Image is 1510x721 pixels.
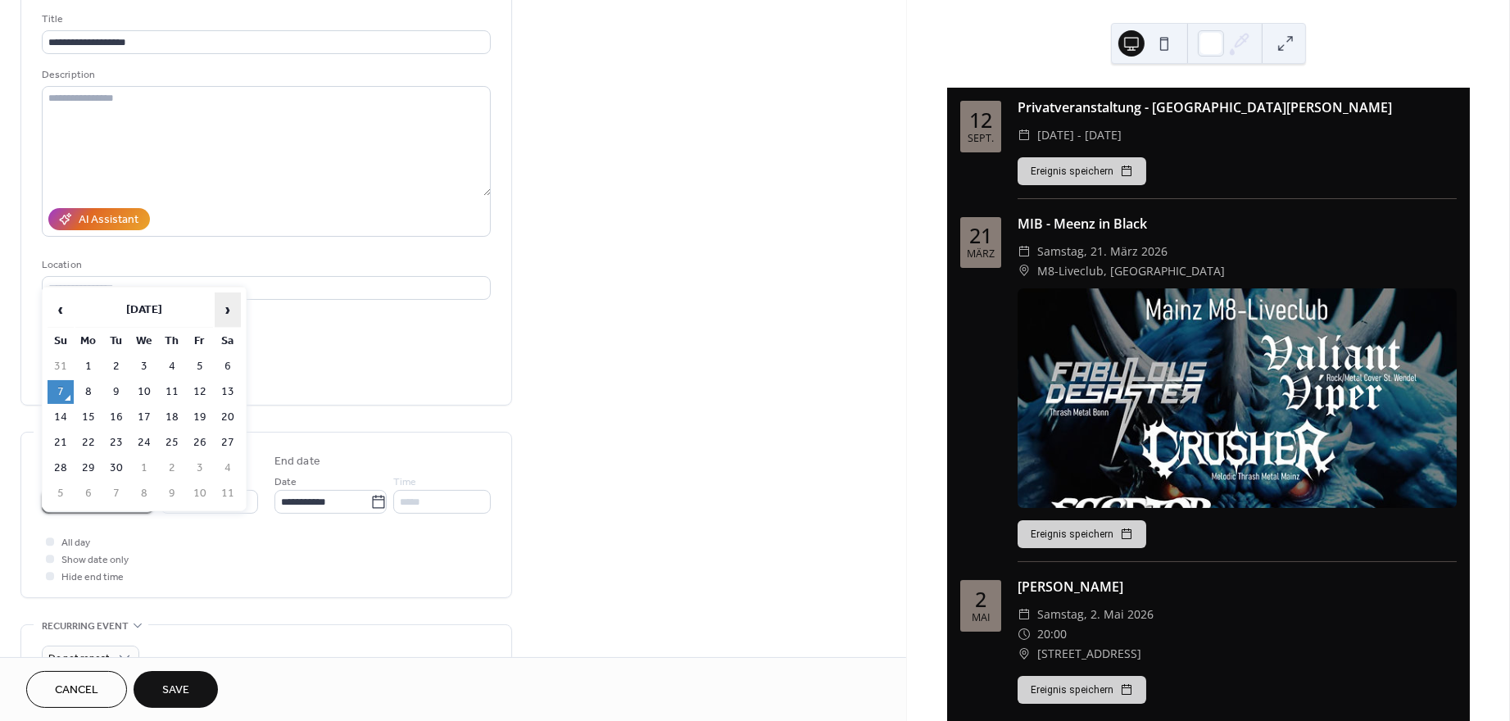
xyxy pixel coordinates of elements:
[187,355,213,379] td: 5
[1018,676,1146,704] button: Ereignis speichern
[131,329,157,353] th: We
[103,355,129,379] td: 2
[187,406,213,429] td: 19
[1018,644,1031,664] div: ​
[1037,624,1067,644] span: 20:00
[393,474,416,492] span: Time
[131,355,157,379] td: 3
[1037,605,1154,624] span: Samstag, 2. Mai 2026
[1018,125,1031,145] div: ​
[55,682,98,700] span: Cancel
[969,225,992,246] div: 21
[187,380,213,404] td: 12
[42,256,487,274] div: Location
[131,406,157,429] td: 17
[159,380,185,404] td: 11
[215,406,241,429] td: 20
[1037,644,1141,664] span: [STREET_ADDRESS]
[1018,261,1031,281] div: ​
[1018,577,1457,596] div: [PERSON_NAME]
[26,671,127,708] button: Cancel
[61,552,129,569] span: Show date only
[103,380,129,404] td: 9
[103,329,129,353] th: Tu
[1018,97,1457,117] div: Privatveranstaltung - [GEOGRAPHIC_DATA][PERSON_NAME]
[159,482,185,506] td: 9
[48,355,74,379] td: 31
[134,671,218,708] button: Save
[1037,242,1168,261] span: Samstag, 21. März 2026
[187,482,213,506] td: 10
[215,431,241,455] td: 27
[103,456,129,480] td: 30
[159,355,185,379] td: 4
[48,380,74,404] td: 7
[75,406,102,429] td: 15
[975,589,986,610] div: 2
[103,482,129,506] td: 7
[79,212,138,229] div: AI Assistant
[61,569,124,587] span: Hide end time
[162,682,189,700] span: Save
[42,66,487,84] div: Description
[103,431,129,455] td: 23
[48,406,74,429] td: 14
[159,431,185,455] td: 25
[1018,624,1031,644] div: ​
[61,535,90,552] span: All day
[215,456,241,480] td: 4
[75,380,102,404] td: 8
[968,134,994,144] div: Sept.
[75,456,102,480] td: 29
[159,406,185,429] td: 18
[75,355,102,379] td: 1
[215,329,241,353] th: Sa
[48,293,73,326] span: ‹
[48,482,74,506] td: 5
[48,431,74,455] td: 21
[1018,214,1457,234] div: MIB - Meenz in Black
[215,482,241,506] td: 11
[131,431,157,455] td: 24
[48,329,74,353] th: Su
[42,11,487,28] div: Title
[131,482,157,506] td: 8
[1037,125,1122,145] span: [DATE] - [DATE]
[1018,242,1031,261] div: ​
[159,329,185,353] th: Th
[1018,520,1146,548] button: Ereignis speichern
[215,355,241,379] td: 6
[215,293,240,326] span: ›
[103,406,129,429] td: 16
[187,456,213,480] td: 3
[159,456,185,480] td: 2
[48,208,150,230] button: AI Assistant
[215,380,241,404] td: 13
[131,456,157,480] td: 1
[274,453,320,470] div: End date
[187,329,213,353] th: Fr
[75,482,102,506] td: 6
[75,292,213,328] th: [DATE]
[131,380,157,404] td: 10
[48,650,110,669] span: Do not repeat
[1018,157,1146,185] button: Ereignis speichern
[75,431,102,455] td: 22
[48,456,74,480] td: 28
[187,431,213,455] td: 26
[1037,261,1225,281] span: M8-Liveclub, [GEOGRAPHIC_DATA]
[972,613,990,624] div: Mai
[967,249,995,260] div: März
[75,329,102,353] th: Mo
[42,618,129,635] span: Recurring event
[1018,605,1031,624] div: ​
[969,110,992,130] div: 12
[274,474,297,492] span: Date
